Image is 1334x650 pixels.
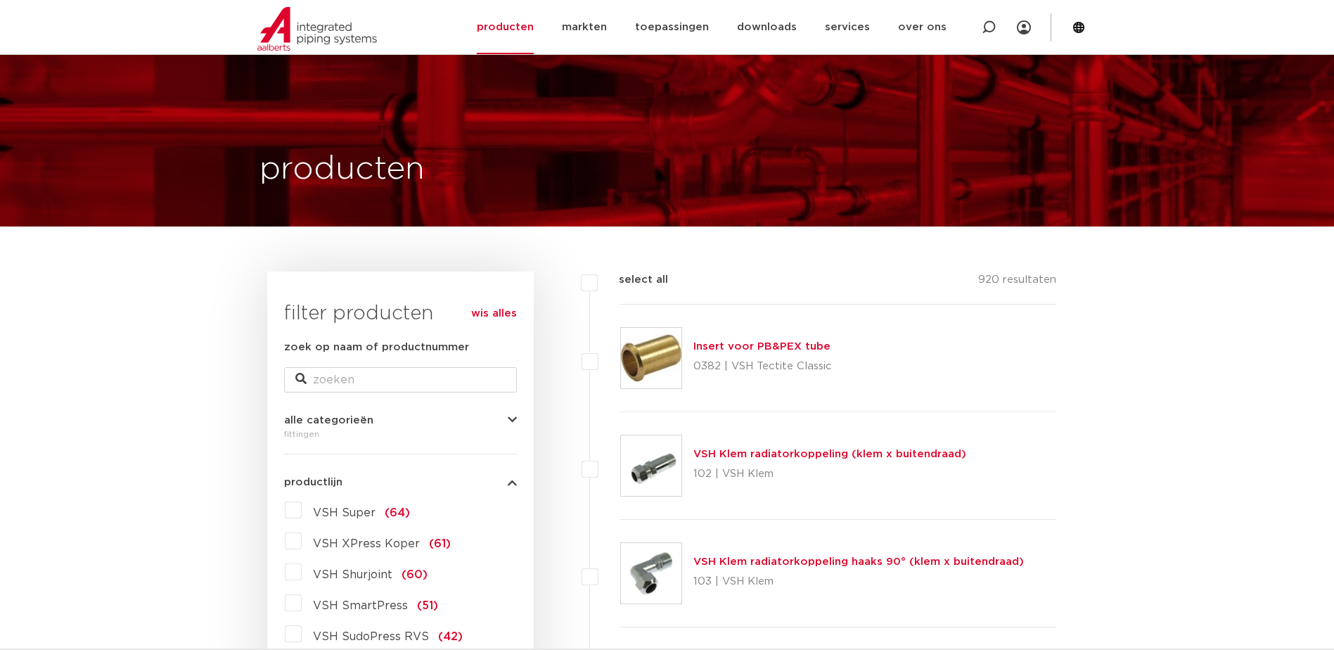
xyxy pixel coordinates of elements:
a: wis alles [471,305,517,322]
label: select all [598,272,668,288]
img: Thumbnail for Insert voor PB&PEX tube [621,328,681,388]
span: (61) [429,538,451,549]
a: Insert voor PB&PEX tube [693,341,830,352]
img: Thumbnail for VSH Klem radiatorkoppeling haaks 90° (klem x buitendraad) [621,543,681,604]
p: 103 | VSH Klem [693,571,1024,593]
span: (60) [402,569,428,580]
span: VSH Super [313,507,376,518]
a: VSH Klem radiatorkoppeling haaks 90° (klem x buitendraad) [693,556,1024,567]
p: 920 resultaten [978,272,1056,293]
span: (42) [438,631,463,642]
h3: filter producten [284,300,517,328]
span: VSH XPress Koper [313,538,420,549]
h1: producten [259,147,425,192]
button: alle categorieën [284,415,517,426]
span: alle categorieën [284,415,373,426]
button: productlijn [284,477,517,487]
span: VSH SmartPress [313,600,408,611]
p: 102 | VSH Klem [693,463,966,485]
span: productlijn [284,477,342,487]
span: (51) [417,600,438,611]
input: zoeken [284,367,517,393]
div: fittingen [284,426,517,442]
label: zoek op naam of productnummer [284,339,469,356]
a: VSH Klem radiatorkoppeling (klem x buitendraad) [693,449,966,459]
span: VSH SudoPress RVS [313,631,429,642]
img: Thumbnail for VSH Klem radiatorkoppeling (klem x buitendraad) [621,435,681,496]
p: 0382 | VSH Tectite Classic [693,355,832,378]
span: VSH Shurjoint [313,569,392,580]
span: (64) [385,507,410,518]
